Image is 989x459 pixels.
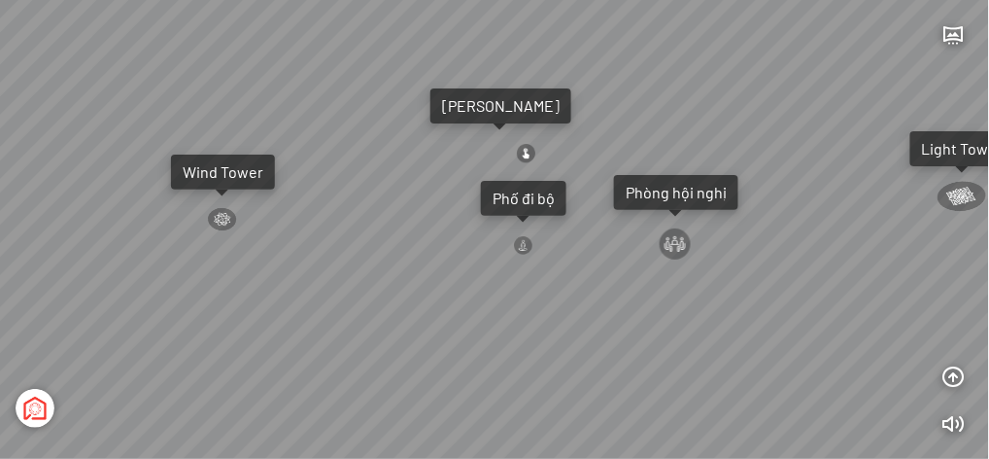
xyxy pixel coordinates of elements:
[442,96,560,116] div: [PERSON_NAME]
[16,389,54,428] img: Avatar_Nestfind_YJWVPMA7XUC4.jpg
[183,162,263,182] div: Wind Tower
[493,189,555,208] div: Phố đi bộ
[626,183,727,202] div: Phòng hội nghị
